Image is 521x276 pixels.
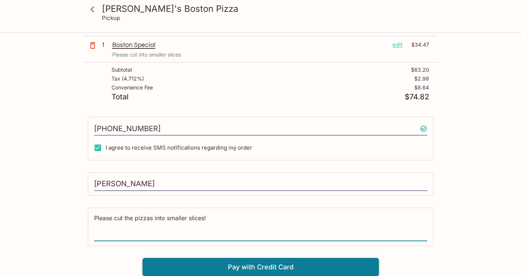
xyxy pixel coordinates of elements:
p: edit [393,41,402,49]
p: Boston Special [112,41,387,49]
p: Total [112,93,128,100]
p: $2.98 [414,76,429,82]
p: Subtotal [112,67,132,73]
span: I agree to receive SMS notifications regarding my order [106,144,252,151]
p: Tax ( 4.712% ) [112,76,144,82]
p: 1 [102,41,109,49]
p: Please cut into smaller slices [112,52,429,58]
h3: [PERSON_NAME]'s Boston Pizza [102,3,432,14]
p: $74.82 [405,93,429,100]
input: Enter first and last name [94,177,427,191]
p: Pickup [102,14,120,21]
textarea: Please cut the pizzas into smaller slices! [94,214,427,239]
p: $8.64 [414,85,429,91]
p: Convenience Fee [112,85,153,91]
p: $34.47 [407,41,429,49]
input: Enter phone number [94,122,427,136]
p: $63.20 [411,67,429,73]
